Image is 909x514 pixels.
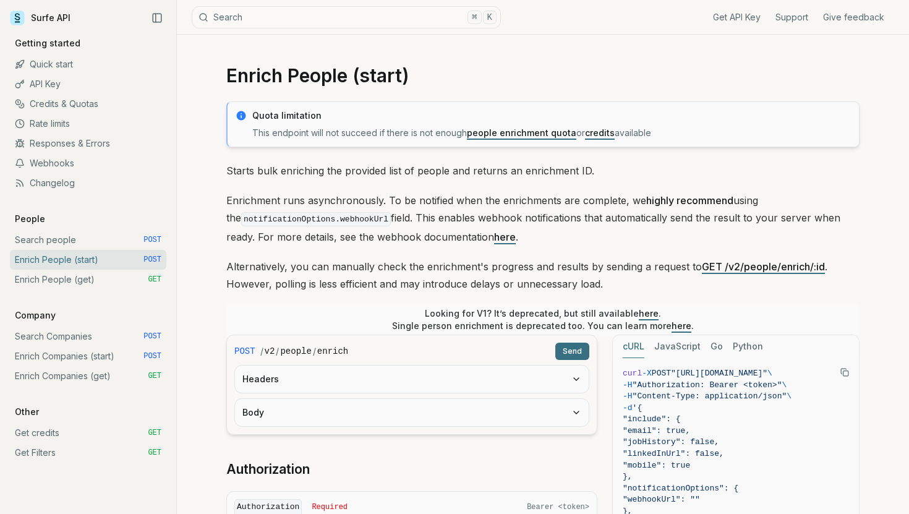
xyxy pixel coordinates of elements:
[148,275,161,285] span: GET
[623,449,724,458] span: "linkedInUrl": false,
[10,309,61,322] p: Company
[10,327,166,346] a: Search Companies POST
[10,94,166,114] a: Credits & Quotas
[10,9,70,27] a: Surfe API
[313,345,316,358] span: /
[623,403,633,413] span: -d
[10,114,166,134] a: Rate limits
[775,11,808,24] a: Support
[235,399,589,426] button: Body
[787,392,792,401] span: \
[143,235,161,245] span: POST
[633,380,782,390] span: "Authorization: Bearer <token>"
[10,37,85,49] p: Getting started
[623,392,633,401] span: -H
[623,414,681,424] span: "include": {
[10,443,166,463] a: Get Filters GET
[226,461,310,478] a: Authorization
[823,11,884,24] a: Give feedback
[10,423,166,443] a: Get credits GET
[10,213,50,225] p: People
[317,345,348,358] code: enrich
[192,6,501,28] button: Search⌘K
[527,502,589,512] span: Bearer <token>
[241,212,391,226] code: notificationOptions.webhookUrl
[711,335,723,358] button: Go
[623,461,690,470] span: "mobile": true
[312,502,348,512] span: Required
[623,335,644,358] button: cURL
[672,320,691,331] a: here
[226,162,860,179] p: Starts bulk enriching the provided list of people and returns an enrichment ID.
[148,371,161,381] span: GET
[143,255,161,265] span: POST
[235,366,589,393] button: Headers
[555,343,589,360] button: Send
[623,437,719,447] span: "jobHistory": false,
[652,369,671,378] span: POST
[639,308,659,319] a: here
[10,74,166,94] a: API Key
[252,127,851,139] p: This endpoint will not succeed if there is not enough or available
[252,109,851,122] p: Quota limitation
[10,134,166,153] a: Responses & Errors
[633,392,787,401] span: "Content-Type: application/json"
[10,250,166,270] a: Enrich People (start) POST
[835,363,854,382] button: Copy Text
[226,64,860,87] h1: Enrich People (start)
[260,345,263,358] span: /
[280,345,311,358] code: people
[276,345,279,358] span: /
[226,192,860,246] p: Enrichment runs asynchronously. To be notified when the enrichments are complete, we using the fi...
[10,173,166,193] a: Changelog
[623,472,633,481] span: },
[226,258,860,293] p: Alternatively, you can manually check the enrichment's progress and results by sending a request ...
[10,153,166,173] a: Webhooks
[782,380,787,390] span: \
[633,403,642,413] span: '{
[623,426,690,435] span: "email": true,
[10,366,166,386] a: Enrich Companies (get) GET
[148,428,161,438] span: GET
[623,380,633,390] span: -H
[713,11,761,24] a: Get API Key
[623,484,738,493] span: "notificationOptions": {
[10,346,166,366] a: Enrich Companies (start) POST
[10,406,44,418] p: Other
[646,194,733,207] strong: highly recommend
[143,332,161,341] span: POST
[671,369,767,378] span: "[URL][DOMAIN_NAME]"
[10,54,166,74] a: Quick start
[702,260,825,273] a: GET /v2/people/enrich/:id
[10,230,166,250] a: Search people POST
[467,127,576,138] a: people enrichment quota
[148,9,166,27] button: Collapse Sidebar
[585,127,615,138] a: credits
[483,11,497,24] kbd: K
[467,11,481,24] kbd: ⌘
[143,351,161,361] span: POST
[10,270,166,289] a: Enrich People (get) GET
[767,369,772,378] span: \
[148,448,161,458] span: GET
[654,335,701,358] button: JavaScript
[392,307,694,332] p: Looking for V1? It’s deprecated, but still available . Single person enrichment is deprecated too...
[234,345,255,358] span: POST
[642,369,652,378] span: -X
[623,495,700,504] span: "webhookUrl": ""
[623,369,642,378] span: curl
[733,335,763,358] button: Python
[265,345,275,358] code: v2
[494,231,516,243] a: here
